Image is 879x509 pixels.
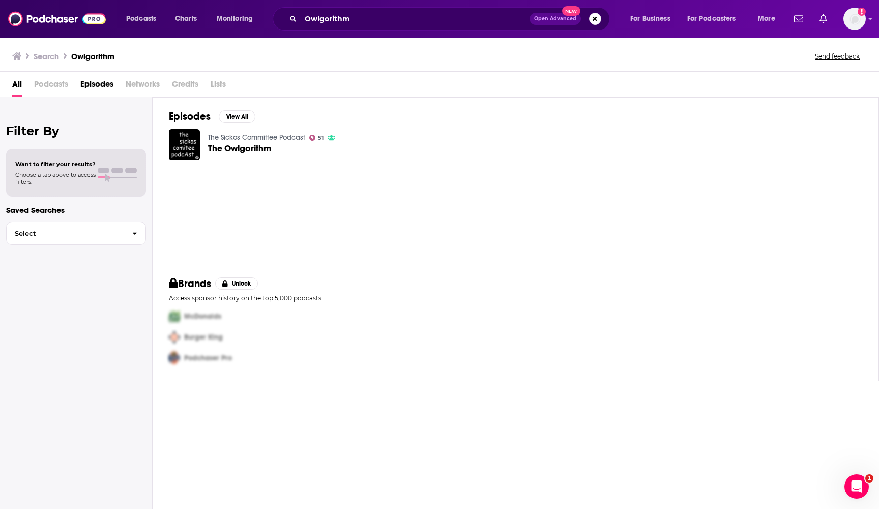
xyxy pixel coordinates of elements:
a: 51 [309,135,324,141]
button: open menu [751,11,788,27]
button: open menu [623,11,683,27]
span: More [758,12,775,26]
a: Show notifications dropdown [815,10,831,27]
img: Third Pro Logo [165,348,184,369]
div: Search podcasts, credits, & more... [282,7,620,31]
button: Open AdvancedNew [530,13,581,25]
span: Want to filter your results? [15,161,96,168]
span: Credits [172,76,198,97]
span: Podchaser Pro [184,354,232,362]
p: Access sponsor history on the top 5,000 podcasts. [169,294,862,302]
span: Podcasts [34,76,68,97]
span: Choose a tab above to access filters. [15,171,96,185]
p: Saved Searches [6,205,146,215]
h2: Episodes [169,110,211,123]
span: Podcasts [126,12,156,26]
span: 51 [318,136,324,140]
span: Lists [211,76,226,97]
span: Select [7,230,124,237]
span: For Business [630,12,670,26]
span: Networks [126,76,160,97]
span: McDonalds [184,312,221,321]
img: Podchaser - Follow, Share and Rate Podcasts [8,9,106,29]
input: Search podcasts, credits, & more... [301,11,530,27]
h3: Search [34,51,59,61]
a: All [12,76,22,97]
a: The Sickos Committee Podcast [208,133,305,142]
button: Select [6,222,146,245]
a: Episodes [80,76,113,97]
h2: Filter By [6,124,146,138]
button: Show profile menu [843,8,866,30]
img: The Owlgorithm [169,129,200,160]
span: 1 [865,474,873,483]
img: First Pro Logo [165,306,184,327]
a: The Owlgorithm [208,144,271,153]
img: Second Pro Logo [165,327,184,348]
button: Unlock [215,277,258,290]
svg: Add a profile image [858,8,866,16]
img: User Profile [843,8,866,30]
span: New [562,6,580,16]
button: open menu [681,11,751,27]
iframe: Intercom live chat [844,474,869,499]
span: For Podcasters [687,12,736,26]
button: Send feedback [812,52,863,61]
span: Monitoring [217,12,253,26]
button: open menu [119,11,169,27]
a: EpisodesView All [169,110,255,123]
span: Burger King [184,333,223,342]
button: View All [219,110,255,123]
h3: Owlgorithm [71,51,114,61]
h2: Brands [169,277,211,290]
span: Logged in as kkade [843,8,866,30]
button: open menu [210,11,266,27]
span: Open Advanced [534,16,576,21]
a: Show notifications dropdown [790,10,807,27]
span: Charts [175,12,197,26]
a: Charts [168,11,203,27]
